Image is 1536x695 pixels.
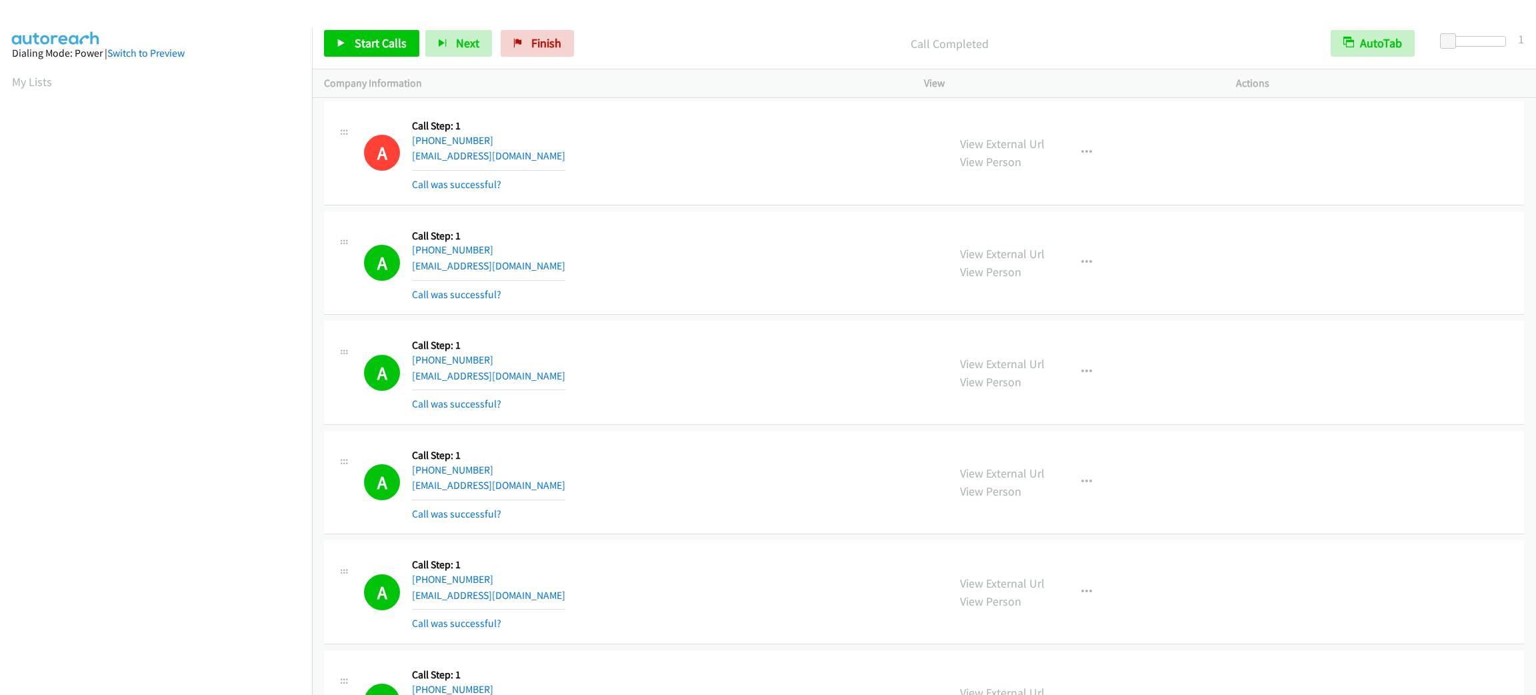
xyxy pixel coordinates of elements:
h5: Call Step: 1 [412,449,565,462]
h5: Call Step: 1 [412,119,565,133]
div: 1 [1518,30,1524,48]
button: Next [425,30,492,57]
a: Call was successful? [412,617,501,630]
a: View External Url [960,356,1045,372]
a: Start Calls [324,30,419,57]
a: [EMAIL_ADDRESS][DOMAIN_NAME] [412,479,565,492]
p: View [924,75,1212,91]
h1: A [364,464,400,500]
a: [PHONE_NUMBER] [412,243,493,256]
a: [PHONE_NUMBER] [412,354,493,366]
a: View External Url [960,466,1045,481]
a: [EMAIL_ADDRESS][DOMAIN_NAME] [412,259,565,272]
p: Company Information [324,75,900,91]
a: [EMAIL_ADDRESS][DOMAIN_NAME] [412,370,565,382]
a: View External Url [960,136,1045,151]
a: [EMAIL_ADDRESS][DOMAIN_NAME] [412,149,565,162]
a: My Lists [12,74,52,89]
a: View Person [960,374,1021,390]
a: [PHONE_NUMBER] [412,573,493,586]
h5: Call Step: 1 [412,558,565,572]
h1: A [364,574,400,610]
a: Call was successful? [412,398,501,410]
a: Call was successful? [412,288,501,301]
span: Finish [531,35,561,51]
h5: Call Step: 1 [412,229,565,243]
a: [EMAIL_ADDRESS][DOMAIN_NAME] [412,589,565,602]
a: View Person [960,594,1021,609]
a: View Person [960,264,1021,279]
p: Actions [1236,75,1524,91]
span: Next [456,35,479,51]
a: View External Url [960,246,1045,261]
span: Start Calls [355,35,407,51]
h1: A [364,245,400,281]
a: Call was successful? [412,178,501,191]
a: View External Url [960,576,1045,591]
a: View Person [960,154,1021,169]
h1: A [364,135,400,171]
h1: A [364,355,400,391]
a: View Person [960,484,1021,499]
a: Call was successful? [412,508,501,520]
h5: Call Step: 1 [412,668,565,682]
div: Dialing Mode: Power | [12,45,300,61]
a: [PHONE_NUMBER] [412,134,493,147]
iframe: Resource Center [1497,294,1536,400]
button: AutoTab [1331,30,1415,57]
a: [PHONE_NUMBER] [412,464,493,476]
p: Call Completed [592,35,1307,53]
h5: Call Step: 1 [412,339,565,352]
a: Finish [501,30,574,57]
a: Switch to Preview [107,47,185,59]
